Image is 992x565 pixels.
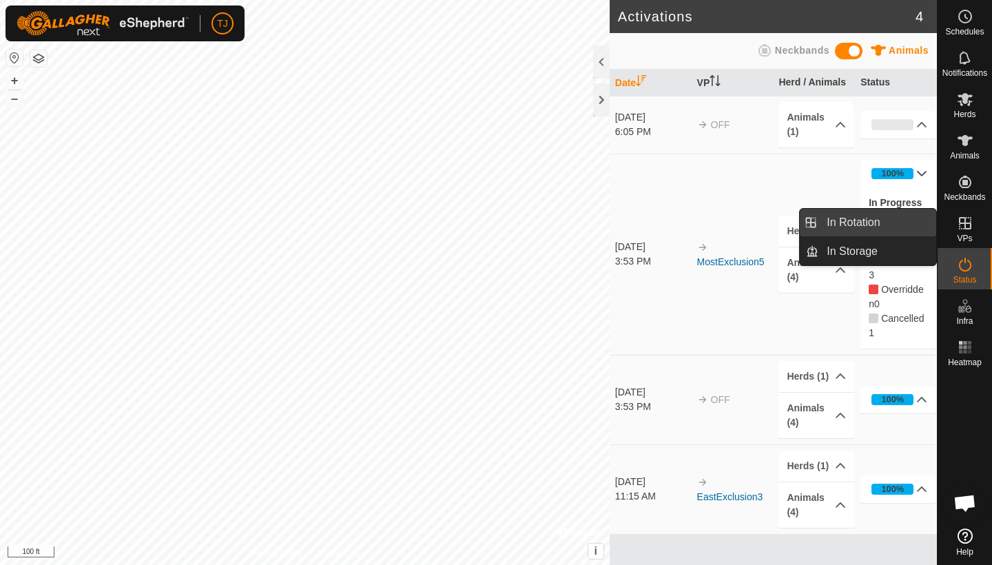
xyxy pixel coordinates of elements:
[869,269,874,280] span: Confirmed
[615,125,690,139] div: 6:05 PM
[800,238,936,265] li: In Storage
[818,209,936,236] a: In Rotation
[944,482,986,524] div: Open chat
[697,491,763,502] a: EastExclusion3
[874,298,880,309] span: Overridden
[778,451,854,482] p-accordion-header: Herds (1)
[615,489,690,504] div: 11:15 AM
[881,393,904,406] div: 100%
[618,8,916,25] h2: Activations
[636,77,647,88] p-sorticon: Activate to sort
[855,70,937,96] th: Status
[948,358,982,367] span: Heatmap
[953,276,976,284] span: Status
[30,50,47,67] button: Map Layers
[881,167,904,180] div: 100%
[615,254,690,269] div: 3:53 PM
[6,72,23,89] button: +
[916,6,923,27] span: 4
[860,111,936,138] p-accordion-header: 0%
[860,187,936,349] p-accordion-content: 100%
[595,545,597,557] span: i
[710,77,721,88] p-sorticon: Activate to sort
[778,482,854,528] p-accordion-header: Animals (4)
[778,393,854,438] p-accordion-header: Animals (4)
[869,284,923,309] span: Overridden
[615,240,690,254] div: [DATE]
[818,238,936,265] a: In Storage
[778,102,854,147] p-accordion-header: Animals (1)
[942,69,987,77] span: Notifications
[773,70,855,96] th: Herd / Animals
[17,11,189,36] img: Gallagher Logo
[588,544,603,559] button: i
[869,285,878,294] i: 0 Overridden
[778,216,854,247] p-accordion-header: Herds (1)
[869,197,922,208] label: In Progress
[697,477,708,488] img: arrow
[860,475,936,503] p-accordion-header: 100%
[800,209,936,236] li: In Rotation
[778,247,854,293] p-accordion-header: Animals (4)
[944,193,985,201] span: Neckbands
[217,17,228,31] span: TJ
[871,119,913,130] div: 0%
[697,242,708,253] img: arrow
[869,314,878,323] i: 1 Cancelled 85349,
[250,547,302,559] a: Privacy Policy
[697,394,708,405] img: arrow
[318,547,359,559] a: Contact Us
[6,50,23,66] button: Reset Map
[711,394,730,405] span: OFF
[697,256,765,267] a: MostExclusion5
[860,160,936,187] p-accordion-header: 100%
[697,119,708,130] img: arrow
[778,361,854,392] p-accordion-header: Herds (1)
[615,385,690,400] div: [DATE]
[615,475,690,489] div: [DATE]
[860,386,936,413] p-accordion-header: 100%
[615,400,690,414] div: 3:53 PM
[889,45,929,56] span: Animals
[957,234,972,243] span: VPs
[871,394,913,405] div: 100%
[827,214,880,231] span: In Rotation
[871,484,913,495] div: 100%
[956,548,973,556] span: Help
[881,482,904,495] div: 100%
[871,168,913,179] div: 100%
[6,90,23,107] button: –
[869,327,874,338] span: Cancelled
[775,45,829,56] span: Neckbands
[827,243,878,260] span: In Storage
[692,70,774,96] th: VP
[938,523,992,562] a: Help
[953,110,975,119] span: Herds
[945,28,984,36] span: Schedules
[881,313,924,324] span: Cancelled
[956,317,973,325] span: Infra
[950,152,980,160] span: Animals
[615,110,690,125] div: [DATE]
[711,119,730,130] span: OFF
[610,70,692,96] th: Date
